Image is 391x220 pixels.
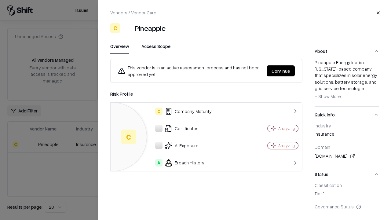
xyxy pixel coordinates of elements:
div: A [155,159,163,167]
div: [DOMAIN_NAME] [315,152,379,160]
div: C [110,23,120,33]
div: About [315,59,379,106]
button: Overview [110,43,129,54]
div: insurance [315,131,379,139]
button: Continue [267,65,295,76]
button: Status [315,166,379,182]
div: C [155,108,163,115]
div: Governance Status [315,204,379,209]
div: Quick Info [315,123,379,166]
div: Pineapple [135,23,166,33]
button: About [315,43,379,59]
div: Certificates [115,125,246,132]
div: Risk Profile [110,90,302,97]
div: Tier 1 [315,190,379,199]
img: Pineapple [122,23,132,33]
div: Classification [315,182,379,188]
div: AI Exposure [115,142,246,149]
div: Analyzing [278,143,295,148]
div: This vendor is in an active assessment process and has not been approved yet. [118,64,262,78]
button: + Show More [315,92,341,101]
div: Pineapple Energy Inc. is a [US_STATE]-based company that specializes in solar energy solutions, b... [315,59,379,101]
span: ... [364,86,367,91]
div: C [121,130,136,144]
div: Company Maturity [115,108,246,115]
span: + Show More [315,94,341,99]
button: Access Scope [141,43,170,54]
div: Breach History [115,159,246,167]
button: Quick Info [315,107,379,123]
div: Industry [315,123,379,128]
div: Domain [315,144,379,150]
p: Vendors / Vendor Card [110,9,156,16]
div: Analyzing [278,126,295,131]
